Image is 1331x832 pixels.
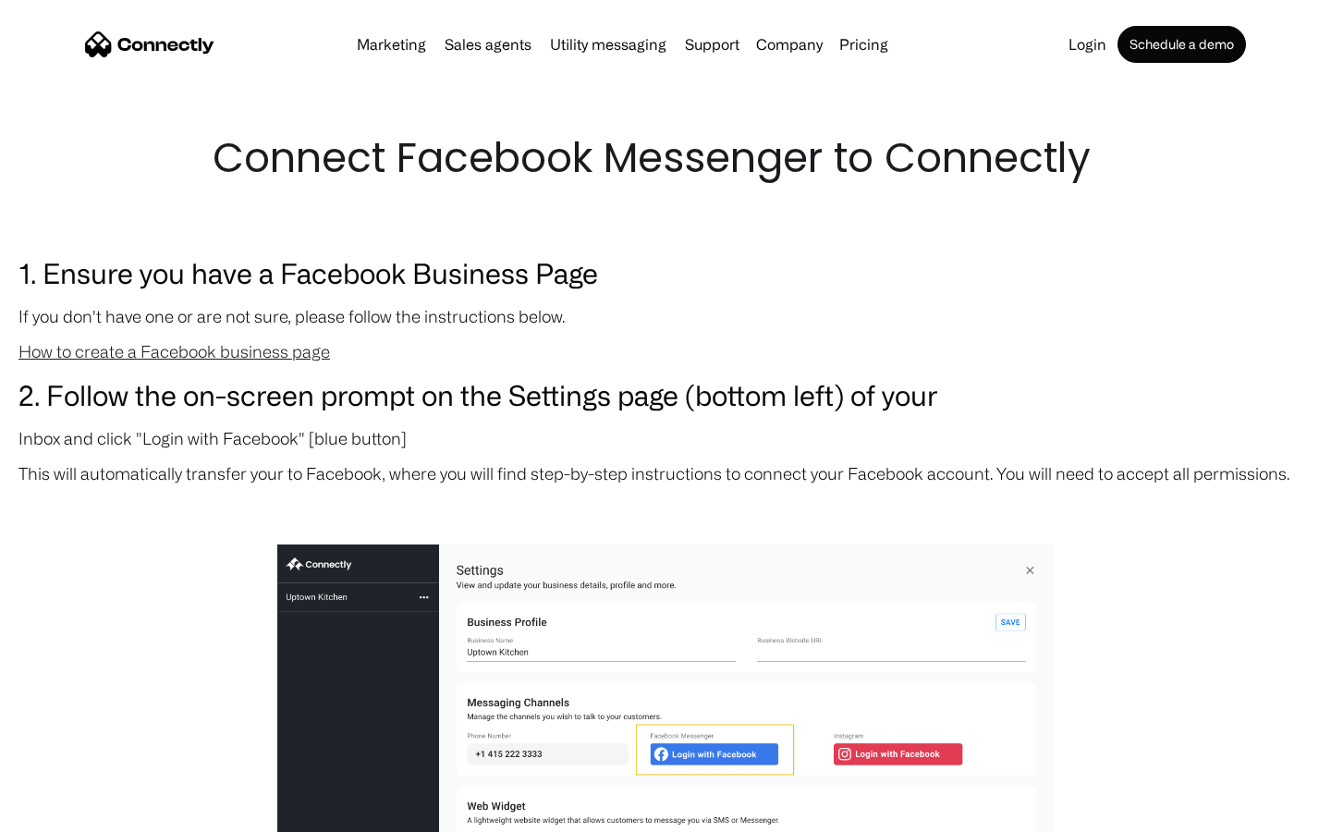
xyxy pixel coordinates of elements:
h3: 2. Follow the on-screen prompt on the Settings page (bottom left) of your [18,373,1313,416]
p: Inbox and click "Login with Facebook" [blue button] [18,425,1313,451]
a: Pricing [832,37,896,52]
a: Schedule a demo [1117,26,1246,63]
a: Utility messaging [543,37,674,52]
a: Support [678,37,747,52]
a: How to create a Facebook business page [18,342,330,361]
p: This will automatically transfer your to Facebook, where you will find step-by-step instructions ... [18,460,1313,486]
div: Company [756,31,823,57]
aside: Language selected: English [18,800,111,826]
h3: 1. Ensure you have a Facebook Business Page [18,251,1313,294]
p: ‍ [18,496,1313,521]
p: If you don't have one or are not sure, please follow the instructions below. [18,303,1313,329]
h1: Connect Facebook Messenger to Connectly [213,129,1118,187]
a: Sales agents [437,37,539,52]
ul: Language list [37,800,111,826]
a: Marketing [349,37,433,52]
a: Login [1061,37,1114,52]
